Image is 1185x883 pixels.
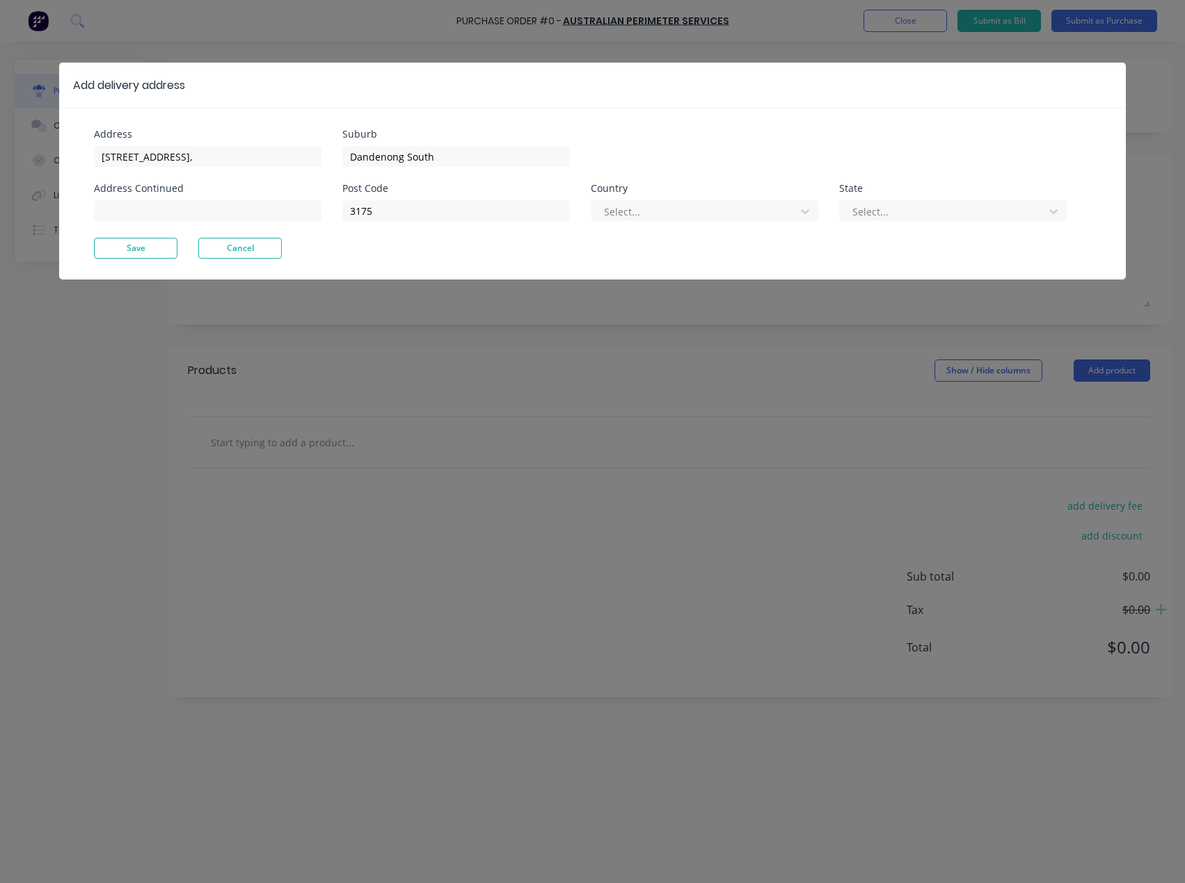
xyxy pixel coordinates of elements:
div: Country [591,184,818,193]
div: Address Continued [94,184,321,193]
button: Cancel [198,238,282,259]
div: Add delivery address [73,77,185,94]
div: Address [94,129,321,139]
button: Save [94,238,177,259]
div: State [839,184,1067,193]
div: Post Code [342,184,570,193]
div: Suburb [342,129,570,139]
